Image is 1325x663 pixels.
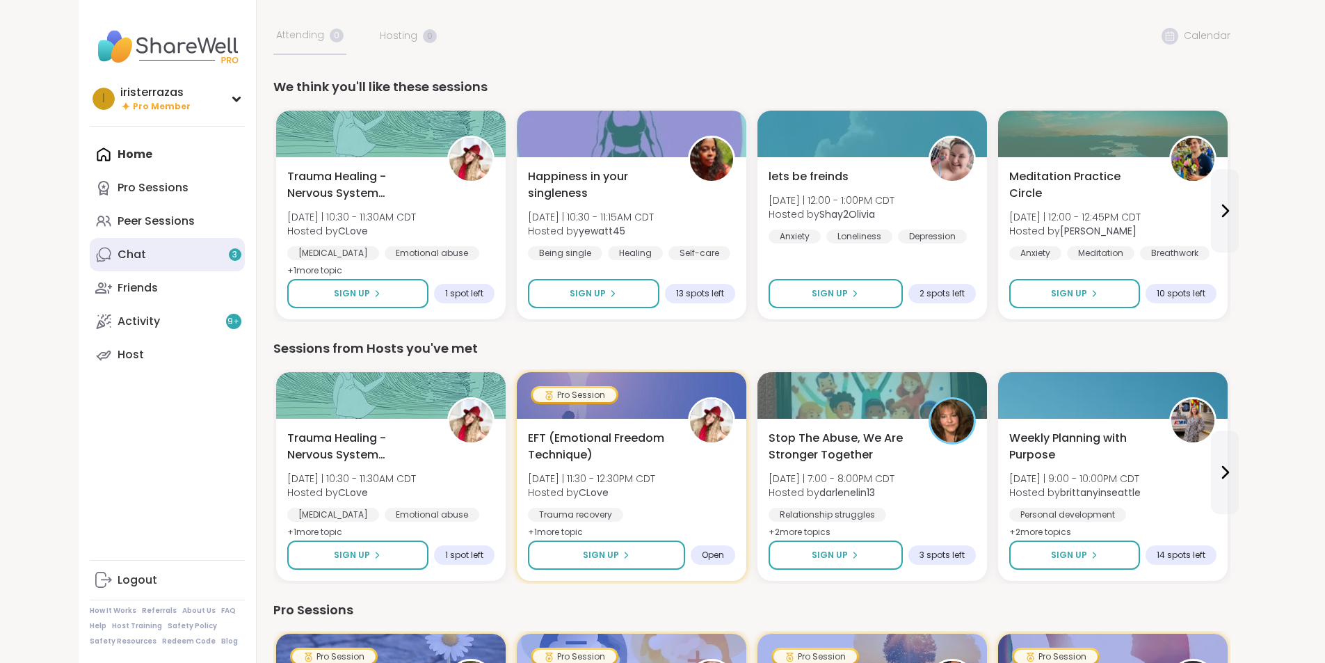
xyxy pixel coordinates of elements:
[920,288,965,299] span: 2 spots left
[528,224,654,238] span: Hosted by
[570,287,606,300] span: Sign Up
[1009,279,1140,308] button: Sign Up
[90,271,245,305] a: Friends
[334,287,370,300] span: Sign Up
[1060,486,1141,500] b: brittanyinseattle
[931,138,974,181] img: Shay2Olivia
[769,193,894,207] span: [DATE] | 12:00 - 1:00PM CDT
[528,168,673,202] span: Happiness in your singleness
[1051,287,1087,300] span: Sign Up
[579,486,609,500] b: CLove
[90,205,245,238] a: Peer Sessions
[385,246,479,260] div: Emotional abuse
[579,224,625,238] b: yewatt45
[287,279,428,308] button: Sign Up
[769,472,894,486] span: [DATE] | 7:00 - 8:00PM CDT
[528,472,655,486] span: [DATE] | 11:30 - 12:30PM CDT
[702,550,724,561] span: Open
[338,486,368,500] b: CLove
[385,508,479,522] div: Emotional abuse
[1009,508,1126,522] div: Personal development
[118,573,157,588] div: Logout
[334,549,370,561] span: Sign Up
[273,339,1230,358] div: Sessions from Hosts you've met
[90,22,245,71] img: ShareWell Nav Logo
[90,171,245,205] a: Pro Sessions
[1009,246,1061,260] div: Anxiety
[898,230,967,243] div: Depression
[826,230,892,243] div: Loneliness
[287,541,428,570] button: Sign Up
[1140,246,1210,260] div: Breathwork
[690,138,733,181] img: yewatt45
[287,168,432,202] span: Trauma Healing - Nervous System Regulation
[118,314,160,329] div: Activity
[528,210,654,224] span: [DATE] | 10:30 - 11:15AM CDT
[812,287,848,300] span: Sign Up
[287,486,416,500] span: Hosted by
[273,600,1230,620] div: Pro Sessions
[608,246,663,260] div: Healing
[533,388,616,402] div: Pro Session
[90,305,245,338] a: Activity9+
[769,168,849,185] span: lets be freinds
[920,550,965,561] span: 3 spots left
[528,279,659,308] button: Sign Up
[1009,430,1154,463] span: Weekly Planning with Purpose
[1009,168,1154,202] span: Meditation Practice Circle
[168,621,217,631] a: Safety Policy
[227,316,239,328] span: 9 +
[90,338,245,372] a: Host
[287,472,416,486] span: [DATE] | 10:30 - 11:30AM CDT
[90,621,106,631] a: Help
[112,621,162,631] a: Host Training
[931,399,974,442] img: darlenelin13
[287,246,379,260] div: [MEDICAL_DATA]
[769,541,903,570] button: Sign Up
[118,214,195,229] div: Peer Sessions
[528,508,623,522] div: Trauma recovery
[668,246,730,260] div: Self-care
[449,399,492,442] img: CLove
[287,210,416,224] span: [DATE] | 10:30 - 11:30AM CDT
[1009,486,1141,500] span: Hosted by
[812,549,848,561] span: Sign Up
[769,430,913,463] span: Stop The Abuse, We Are Stronger Together
[118,280,158,296] div: Friends
[90,238,245,271] a: Chat3
[221,637,238,646] a: Blog
[676,288,724,299] span: 13 spots left
[819,207,875,221] b: Shay2Olivia
[1157,550,1205,561] span: 14 spots left
[1009,210,1141,224] span: [DATE] | 12:00 - 12:45PM CDT
[528,486,655,500] span: Hosted by
[583,549,619,561] span: Sign Up
[287,224,416,238] span: Hosted by
[1171,138,1214,181] img: Nicholas
[90,606,136,616] a: How It Works
[528,541,685,570] button: Sign Up
[528,246,602,260] div: Being single
[769,279,903,308] button: Sign Up
[445,550,483,561] span: 1 spot left
[90,564,245,597] a: Logout
[449,138,492,181] img: CLove
[1051,549,1087,561] span: Sign Up
[287,508,379,522] div: [MEDICAL_DATA]
[118,347,144,362] div: Host
[182,606,216,616] a: About Us
[1171,399,1214,442] img: brittanyinseattle
[133,101,191,113] span: Pro Member
[118,247,146,262] div: Chat
[769,207,894,221] span: Hosted by
[273,77,1230,97] div: We think you'll like these sessions
[1009,472,1141,486] span: [DATE] | 9:00 - 10:00PM CDT
[445,288,483,299] span: 1 spot left
[769,486,894,500] span: Hosted by
[819,486,875,500] b: darlenelin13
[528,430,673,463] span: EFT (Emotional Freedom Technique)
[1157,288,1205,299] span: 10 spots left
[120,85,191,100] div: iristerrazas
[162,637,216,646] a: Redeem Code
[1060,224,1137,238] b: [PERSON_NAME]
